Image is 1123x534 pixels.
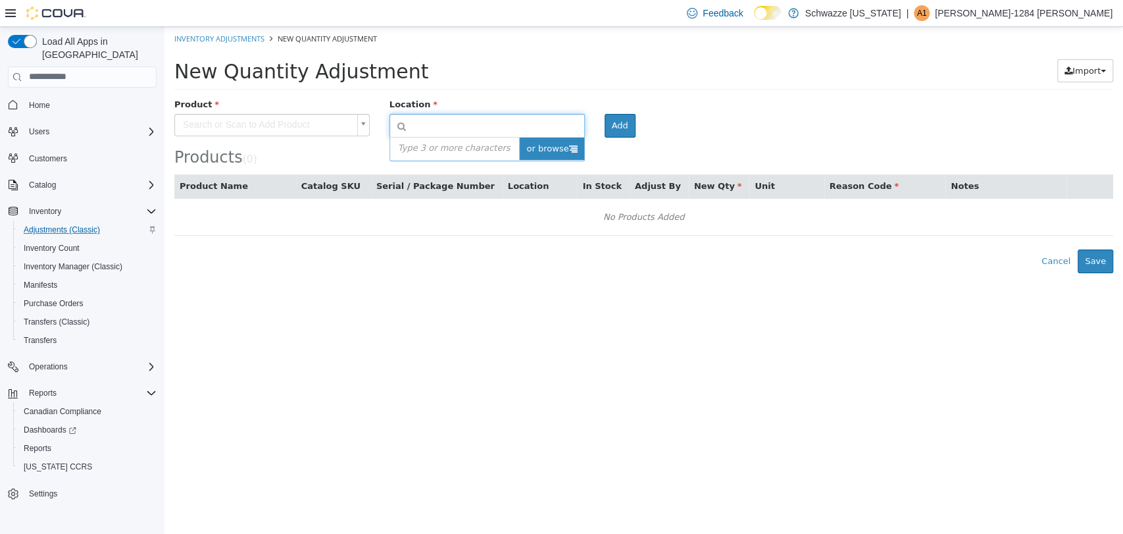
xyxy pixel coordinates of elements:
[18,240,85,256] a: Inventory Count
[914,5,930,21] div: Andrew-1284 Grimm
[13,294,162,313] button: Purchase Orders
[3,176,162,194] button: Catalog
[13,331,162,350] button: Transfers
[18,277,157,293] span: Manifests
[82,126,89,138] span: 0
[18,459,157,475] span: Washington CCRS
[24,97,157,113] span: Home
[24,359,157,375] span: Operations
[786,153,816,166] button: Notes
[137,153,199,166] button: Catalog SKU
[26,7,86,20] img: Cova
[703,7,743,20] span: Feedback
[665,154,734,164] span: Reason Code
[29,153,67,164] span: Customers
[29,206,61,217] span: Inventory
[13,239,162,257] button: Inventory Count
[3,95,162,115] button: Home
[18,180,940,200] div: No Products Added
[343,153,387,166] button: Location
[13,276,162,294] button: Manifests
[24,486,62,502] a: Settings
[24,177,157,193] span: Catalog
[18,259,157,275] span: Inventory Manager (Classic)
[13,421,162,439] a: Dashboards
[24,298,84,309] span: Purchase Orders
[24,97,55,113] a: Home
[3,358,162,376] button: Operations
[24,485,157,502] span: Settings
[18,296,157,311] span: Purchase Orders
[24,385,157,401] span: Reports
[24,151,72,167] a: Customers
[3,484,162,503] button: Settings
[13,458,162,476] button: [US_STATE] CCRS
[29,489,57,499] span: Settings
[29,361,68,372] span: Operations
[113,7,212,16] span: New Quantity Adjustment
[530,154,578,164] span: New Qty
[10,7,100,16] a: Inventory Adjustments
[24,203,157,219] span: Inventory
[18,333,157,348] span: Transfers
[893,32,949,56] button: Import
[24,280,57,290] span: Manifests
[24,443,51,454] span: Reports
[18,222,105,238] a: Adjustments (Classic)
[10,72,55,82] span: Product
[24,425,76,435] span: Dashboards
[10,87,205,109] a: Search or Scan to Add Product
[18,333,62,348] a: Transfers
[18,441,157,456] span: Reports
[18,404,157,419] span: Canadian Compliance
[29,126,49,137] span: Users
[13,402,162,421] button: Canadian Compliance
[18,314,95,330] a: Transfers (Classic)
[24,243,80,254] span: Inventory Count
[18,314,157,330] span: Transfers (Classic)
[24,462,92,472] span: [US_STATE] CCRS
[470,153,519,166] button: Adjust By
[18,259,128,275] a: Inventory Manager (Classic)
[418,153,459,166] button: In Stock
[18,422,82,438] a: Dashboards
[29,180,56,190] span: Catalog
[908,39,936,49] span: Import
[13,257,162,276] button: Inventory Manager (Classic)
[13,313,162,331] button: Transfers (Classic)
[18,404,107,419] a: Canadian Compliance
[18,459,97,475] a: [US_STATE] CCRS
[18,422,157,438] span: Dashboards
[355,111,419,133] span: or browse
[754,6,782,20] input: Dark Mode
[18,277,62,293] a: Manifests
[78,126,93,138] small: ( )
[590,153,612,166] button: Unit
[906,5,909,21] p: |
[24,317,89,327] span: Transfers (Classic)
[29,100,50,111] span: Home
[805,5,901,21] p: Schwazze [US_STATE]
[917,5,927,21] span: A1
[3,202,162,221] button: Inventory
[13,221,162,239] button: Adjustments (Classic)
[18,240,157,256] span: Inventory Count
[3,384,162,402] button: Reports
[15,153,86,166] button: Product Name
[440,87,471,111] button: Add
[24,150,157,167] span: Customers
[913,223,949,246] button: Save
[24,385,62,401] button: Reports
[935,5,1112,21] p: [PERSON_NAME]-1284 [PERSON_NAME]
[24,225,100,235] span: Adjustments (Classic)
[18,296,89,311] a: Purchase Orders
[37,35,157,61] span: Load All Apps in [GEOGRAPHIC_DATA]
[3,122,162,141] button: Users
[3,149,162,168] button: Customers
[24,177,61,193] button: Catalog
[870,223,913,246] button: Cancel
[24,124,157,140] span: Users
[24,335,57,346] span: Transfers
[10,33,264,56] span: New Quantity Adjustment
